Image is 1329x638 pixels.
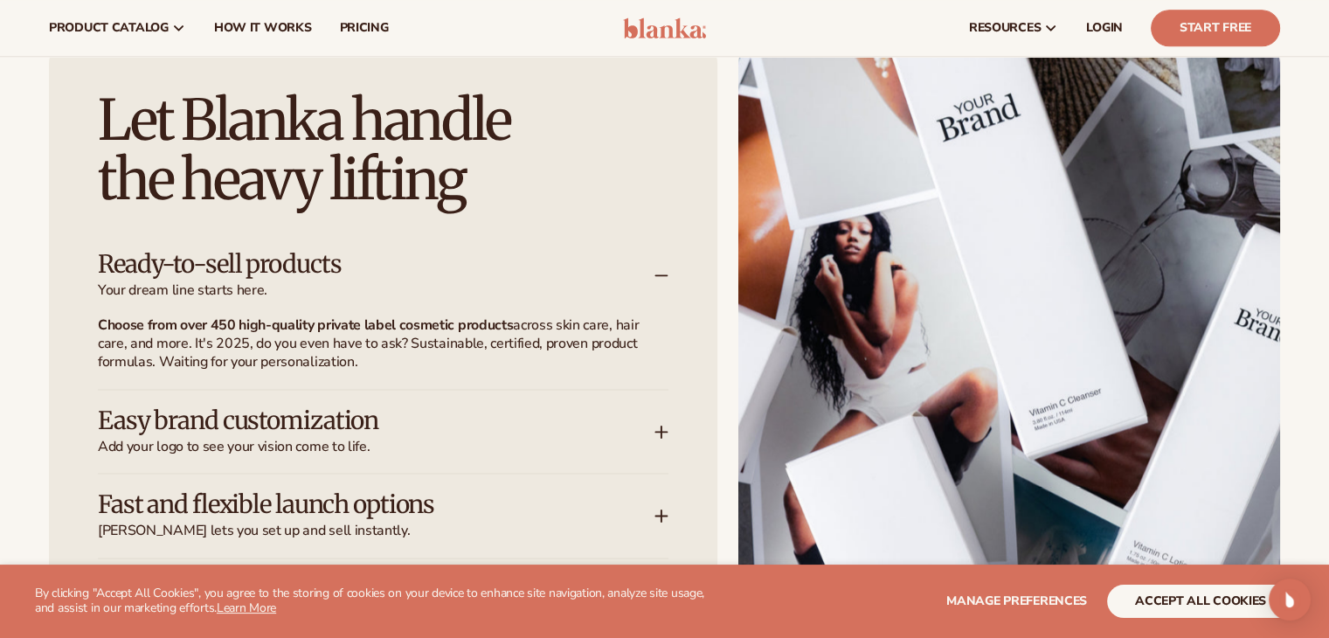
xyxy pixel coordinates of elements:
button: accept all cookies [1107,585,1294,618]
p: across skin care, hair care, and more. It's 2025, do you even have to ask? Sustainable, certified... [98,316,647,371]
button: Manage preferences [946,585,1087,618]
img: logo [623,17,706,38]
div: Open Intercom Messenger [1269,579,1311,621]
span: Manage preferences [946,593,1087,609]
span: LOGIN [1086,21,1123,35]
span: Your dream line starts here. [98,281,654,300]
h3: Fast and flexible launch options [98,491,602,518]
a: Learn More [217,600,276,616]
span: product catalog [49,21,169,35]
h3: Easy brand customization [98,407,602,434]
span: How It Works [214,21,312,35]
span: pricing [339,21,388,35]
a: Start Free [1151,10,1280,46]
h3: Ready-to-sell products [98,251,602,278]
strong: Choose from over 450 high-quality private label cosmetic products [98,316,513,335]
p: By clicking "Accept All Cookies", you agree to the storing of cookies on your device to enhance s... [35,586,724,616]
span: Add your logo to see your vision come to life. [98,438,654,456]
span: [PERSON_NAME] lets you set up and sell instantly. [98,522,654,540]
span: resources [969,21,1041,35]
h2: Let Blanka handle the heavy lifting [98,91,668,208]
